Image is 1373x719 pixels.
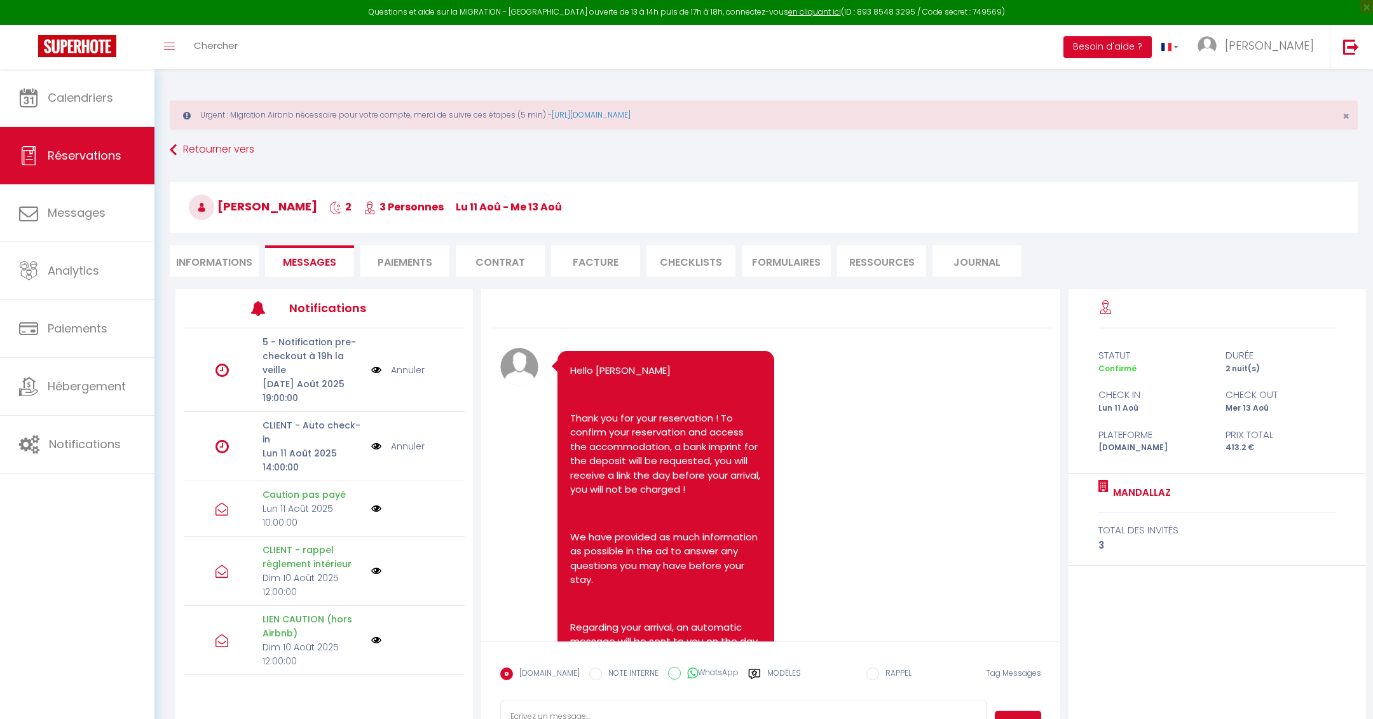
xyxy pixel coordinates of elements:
img: NO IMAGE [371,566,381,576]
li: Paiements [360,245,449,277]
a: Annuler [391,439,425,453]
div: 413.2 € [1217,442,1344,454]
div: Lun 11 Aoû [1090,402,1217,414]
span: Hébergement [48,378,126,394]
button: Close [1342,111,1349,122]
p: Lun 11 Août 2025 10:00:00 [263,502,363,530]
div: [DOMAIN_NAME] [1090,442,1217,454]
img: NO IMAGE [371,363,381,377]
span: Calendriers [48,90,113,106]
span: Paiements [48,320,107,336]
iframe: LiveChat chat widget [1320,666,1373,719]
span: lu 11 Aoû - me 13 Aoû [456,200,562,214]
span: [PERSON_NAME] [1225,38,1314,53]
div: Prix total [1217,427,1344,442]
label: NOTE INTERNE [602,668,659,681]
img: NO IMAGE [371,635,381,645]
div: check out [1217,387,1344,402]
img: ... [1198,36,1217,55]
a: Chercher [184,25,247,69]
a: ... [PERSON_NAME] [1188,25,1330,69]
img: logout [1343,39,1359,55]
p: Dim 10 Août 2025 12:00:00 [263,571,363,599]
a: Retourner vers [170,139,1358,161]
li: Contrat [456,245,545,277]
div: Mer 13 Aoû [1217,402,1344,414]
span: 2 [329,200,352,214]
img: avatar.png [500,348,538,386]
p: Lun 11 Août 2025 14:00:00 [263,446,363,474]
label: [DOMAIN_NAME] [513,668,580,681]
p: Hello [PERSON_NAME] [570,364,761,378]
li: CHECKLISTS [646,245,735,277]
label: Modèles [767,668,801,690]
span: Tag Messages [986,668,1041,678]
img: NO IMAGE [371,439,381,453]
a: en cliquant ici [788,6,841,17]
p: Dim 10 Août 2025 12:00:00 [263,640,363,668]
div: Plateforme [1090,427,1217,442]
p: Thank you for your reservation ! To confirm your reservation and access the accommodation, a bank... [570,411,761,497]
label: WhatsApp [681,667,739,681]
a: Annuler [391,363,425,377]
div: total des invités [1098,523,1337,538]
div: durée [1217,348,1344,363]
p: We have provided as much information as possible in the ad to answer any questions you may have b... [570,530,761,587]
button: Besoin d'aide ? [1063,36,1152,58]
div: check in [1090,387,1217,402]
span: Notifications [49,436,121,452]
li: Facture [551,245,640,277]
span: Analytics [48,263,99,278]
span: Messages [48,205,106,221]
span: 3 Personnes [364,200,444,214]
p: Caution pas payé [263,488,363,502]
span: Chercher [194,39,238,52]
li: Journal [932,245,1021,277]
h3: Notifications [289,294,406,322]
li: Informations [170,245,259,277]
label: RAPPEL [879,668,912,681]
li: Ressources [837,245,926,277]
div: statut [1090,348,1217,363]
div: Urgent : Migration Airbnb nécessaire pour votre compte, merci de suivre ces étapes (5 min) - [170,100,1358,130]
p: [DATE] Août 2025 19:00:00 [263,377,363,405]
p: 5 - Notification pre-checkout à 19h la veille [263,335,363,377]
span: Messages [283,255,336,270]
img: NO IMAGE [371,503,381,514]
span: [PERSON_NAME] [189,198,317,214]
span: × [1342,108,1349,124]
p: CLIENT - rappel règlement intérieur [263,543,363,571]
li: FORMULAIRES [742,245,831,277]
p: LIEN CAUTION (hors Airbnb) [263,612,363,640]
span: Confirmé [1098,363,1137,374]
span: Réservations [48,147,121,163]
div: 2 nuit(s) [1217,363,1344,375]
img: Super Booking [38,35,116,57]
p: CLIENT - Auto check-in [263,418,363,446]
div: 3 [1098,538,1337,553]
a: [URL][DOMAIN_NAME] [552,109,631,120]
a: Mandallaz [1109,485,1171,500]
